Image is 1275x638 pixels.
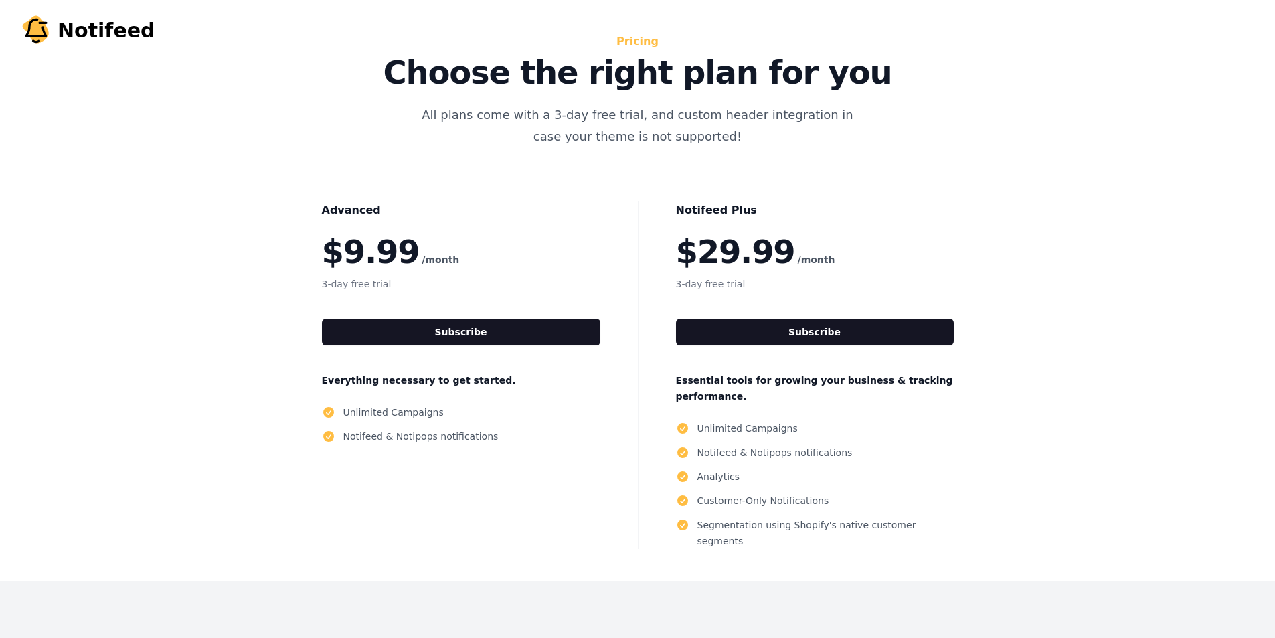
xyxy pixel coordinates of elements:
[676,372,954,404] p: Essential tools for growing your business & tracking performance.
[676,420,954,436] li: Unlimited Campaigns
[676,236,795,268] span: $29.99
[322,428,600,445] li: Notifeed & Notipops notifications
[58,19,155,43] span: Notifeed
[676,319,954,345] button: Subscribe
[422,252,459,268] span: /month
[798,252,835,268] span: /month
[338,32,938,51] h2: Pricing
[20,15,52,47] img: Your Company
[322,276,600,292] p: 3-day free trial
[322,236,420,268] span: $9.99
[676,469,954,485] li: Analytics
[676,276,954,292] p: 3-day free trial
[413,104,863,147] p: All plans come with a 3-day free trial, and custom header integration in case your theme is not s...
[322,319,600,345] button: Subscribe
[676,493,954,509] li: Customer-Only Notifications
[676,445,954,461] li: Notifeed & Notipops notifications
[322,404,600,420] li: Unlimited Campaigns
[338,56,938,88] p: Choose the right plan for you
[676,201,954,220] h3: Notifeed Plus
[322,201,600,220] h3: Advanced
[676,517,954,549] li: Segmentation using Shopify's native customer segments
[322,372,600,388] p: Everything necessary to get started.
